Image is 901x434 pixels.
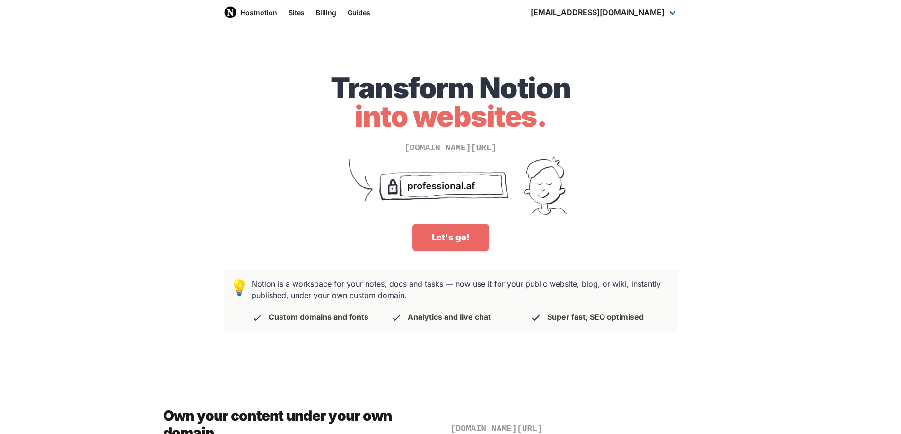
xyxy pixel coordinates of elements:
[451,424,542,434] span: [DOMAIN_NAME][URL]
[332,154,569,224] img: Turn unprofessional Notion URLs into your sexy domain
[404,143,496,153] span: [DOMAIN_NAME][URL]
[355,99,546,133] span: into websites.
[269,312,368,322] p: Custom domains and fonts
[412,224,489,251] a: Let's go!
[408,312,491,322] p: Analytics and live chat
[547,312,644,322] p: Super fast, SEO optimised
[249,278,670,323] h3: Notion is a workspace for your notes, docs and tasks — now use it for your public website, blog, ...
[224,74,678,130] h1: Transform Notion
[230,278,249,297] span: 💡
[224,6,237,19] img: Host Notion logo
